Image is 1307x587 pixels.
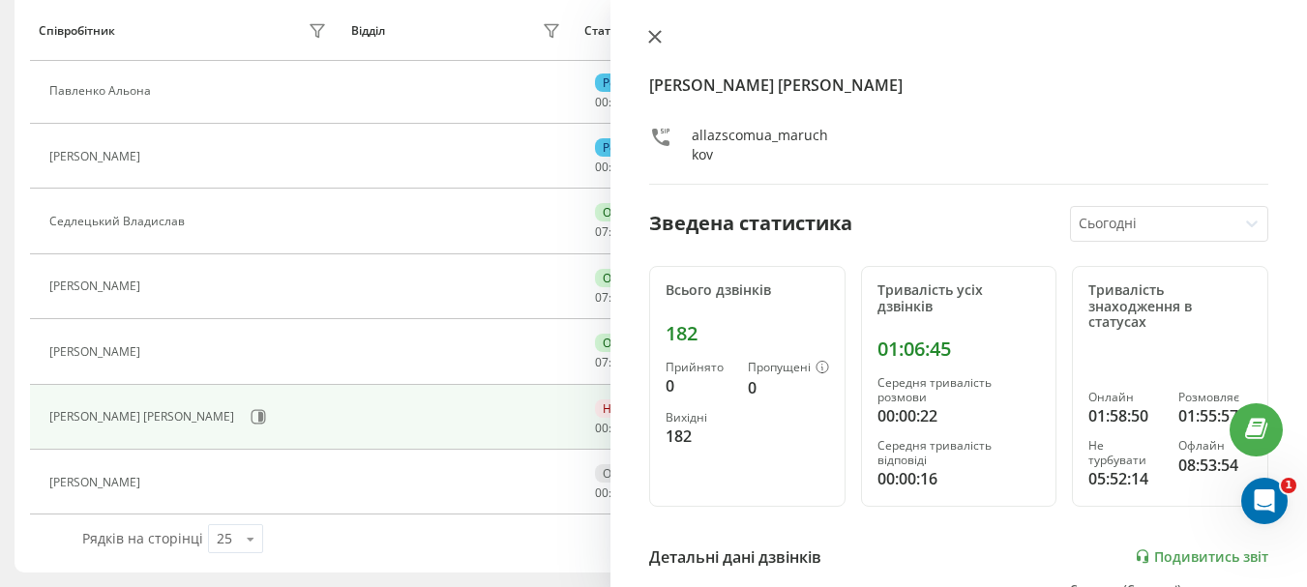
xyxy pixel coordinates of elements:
[666,411,732,425] div: Вихідні
[649,73,1268,97] h4: [PERSON_NAME] [PERSON_NAME]
[595,354,609,370] span: 07
[595,269,656,287] div: Онлайн
[351,24,385,38] div: Відділ
[39,24,115,38] div: Співробітник
[595,422,641,435] div: : :
[1178,454,1252,477] div: 08:53:54
[595,159,609,175] span: 00
[1281,478,1296,493] span: 1
[595,484,609,501] span: 00
[595,138,671,157] div: Розмовляє
[595,464,657,483] div: Офлайн
[217,529,232,548] div: 25
[82,529,203,547] span: Рядків на сторінці
[49,150,145,163] div: [PERSON_NAME]
[49,476,145,489] div: [PERSON_NAME]
[666,361,732,374] div: Прийнято
[49,84,156,98] div: Павленко Альона
[666,282,829,299] div: Всього дзвінків
[666,425,732,448] div: 182
[649,545,821,569] div: Детальні дані дзвінків
[1088,282,1252,331] div: Тривалість знаходження в статусах
[49,279,145,293] div: [PERSON_NAME]
[1088,467,1162,490] div: 05:52:14
[666,322,829,345] div: 182
[595,225,641,239] div: : :
[595,486,641,500] div: : :
[584,24,622,38] div: Статус
[1135,548,1268,565] a: Подивитись звіт
[1088,404,1162,427] div: 01:58:50
[49,345,145,359] div: [PERSON_NAME]
[595,73,671,92] div: Розмовляє
[877,404,1041,427] div: 00:00:22
[595,161,641,174] div: : :
[649,209,852,238] div: Зведена статистика
[877,467,1041,490] div: 00:00:16
[595,223,609,240] span: 07
[1088,391,1162,404] div: Онлайн
[1178,439,1252,453] div: Офлайн
[666,374,732,397] div: 0
[692,126,830,164] div: allazscomua_maruchkov
[595,96,641,109] div: : :
[877,376,1041,404] div: Середня тривалість розмови
[49,410,239,424] div: [PERSON_NAME] [PERSON_NAME]
[1241,478,1288,524] iframe: Intercom live chat
[595,399,687,418] div: Не турбувати
[595,334,656,352] div: Онлайн
[748,376,829,399] div: 0
[49,215,190,228] div: Седлецький Владислав
[1178,404,1252,427] div: 01:55:57
[595,356,641,369] div: : :
[877,338,1041,361] div: 01:06:45
[595,203,656,221] div: Онлайн
[595,289,609,306] span: 07
[1178,391,1252,404] div: Розмовляє
[748,361,829,376] div: Пропущені
[595,94,609,110] span: 00
[595,420,609,436] span: 00
[877,282,1041,315] div: Тривалість усіх дзвінків
[1088,439,1162,467] div: Не турбувати
[595,291,641,305] div: : :
[877,439,1041,467] div: Середня тривалість відповіді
